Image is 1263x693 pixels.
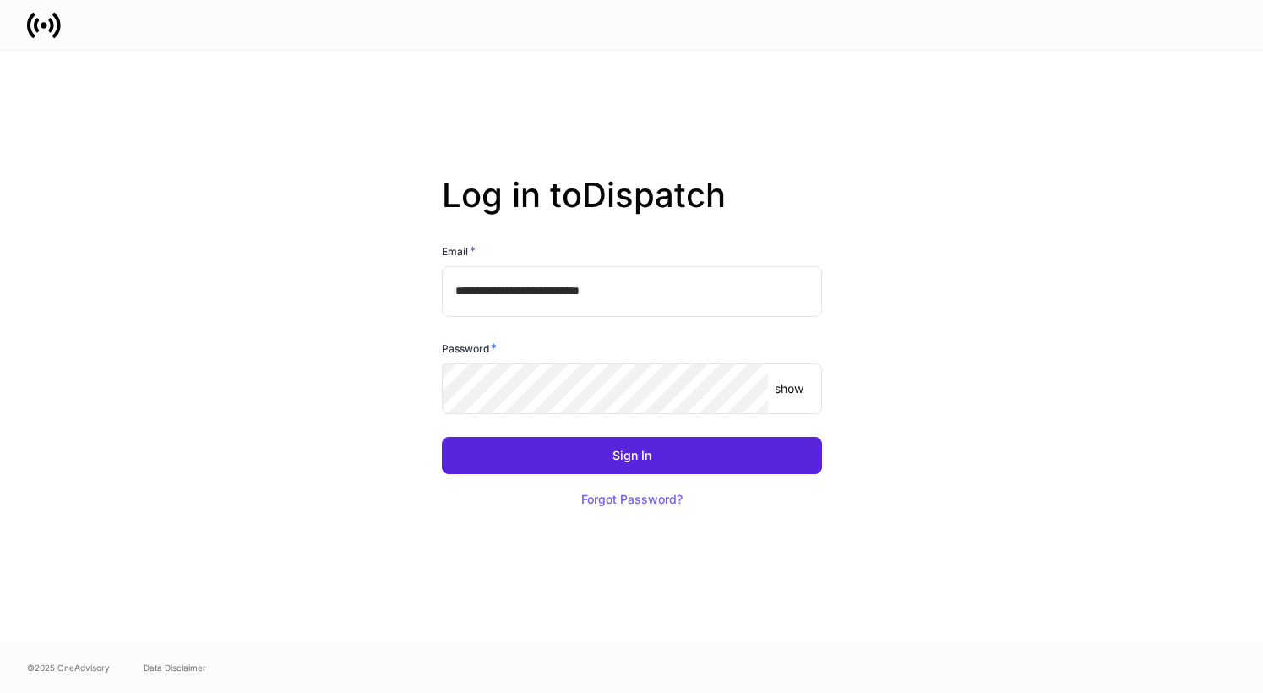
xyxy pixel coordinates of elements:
[144,661,206,674] a: Data Disclaimer
[560,481,704,518] button: Forgot Password?
[442,243,476,259] h6: Email
[27,661,110,674] span: © 2025 OneAdvisory
[442,437,822,474] button: Sign In
[442,340,497,357] h6: Password
[612,450,651,461] div: Sign In
[775,380,803,397] p: show
[442,175,822,243] h2: Log in to Dispatch
[581,494,683,505] div: Forgot Password?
